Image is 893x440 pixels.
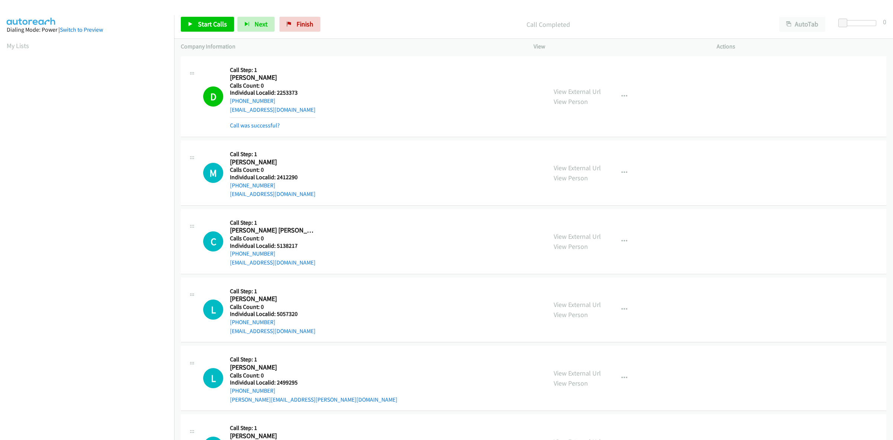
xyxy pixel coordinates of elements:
[534,42,703,51] p: View
[871,190,893,250] iframe: Resource Center
[230,303,316,311] h5: Calls Count: 0
[230,387,275,394] a: [PHONE_NUMBER]
[230,66,316,74] h5: Call Step: 1
[203,231,223,251] div: The call is yet to be attempted
[230,379,397,386] h5: Individual Localid: 2499295
[203,368,223,388] div: The call is yet to be attempted
[230,288,316,295] h5: Call Step: 1
[230,310,316,318] h5: Individual Localid: 5057320
[203,368,223,388] h1: L
[230,363,314,372] h2: [PERSON_NAME]
[230,226,314,235] h2: [PERSON_NAME] [PERSON_NAME]
[230,73,314,82] h2: [PERSON_NAME]
[230,259,316,266] a: [EMAIL_ADDRESS][DOMAIN_NAME]
[554,87,601,96] a: View External Url
[230,190,316,197] a: [EMAIL_ADDRESS][DOMAIN_NAME]
[883,17,886,27] div: 0
[230,182,275,189] a: [PHONE_NUMBER]
[255,20,268,28] span: Next
[554,369,601,377] a: View External Url
[203,86,223,107] h1: D
[7,41,29,50] a: My Lists
[203,300,223,320] div: The call is yet to be attempted
[230,356,397,363] h5: Call Step: 1
[554,310,588,319] a: View Person
[7,57,174,411] iframe: Dialpad
[203,163,223,183] h1: M
[554,174,588,182] a: View Person
[230,327,316,335] a: [EMAIL_ADDRESS][DOMAIN_NAME]
[181,42,520,51] p: Company Information
[554,97,588,106] a: View Person
[779,17,825,32] button: AutoTab
[554,164,601,172] a: View External Url
[230,219,316,227] h5: Call Step: 1
[230,372,397,379] h5: Calls Count: 0
[230,166,316,174] h5: Calls Count: 0
[230,396,397,403] a: [PERSON_NAME][EMAIL_ADDRESS][PERSON_NAME][DOMAIN_NAME]
[554,379,588,387] a: View Person
[230,158,314,167] h2: [PERSON_NAME]
[181,17,234,32] a: Start Calls
[237,17,275,32] button: Next
[230,242,316,250] h5: Individual Localid: 5138217
[230,424,316,432] h5: Call Step: 1
[230,151,316,158] h5: Call Step: 1
[230,295,314,303] h2: [PERSON_NAME]
[203,300,223,320] h1: L
[717,42,886,51] p: Actions
[230,97,275,104] a: [PHONE_NUMBER]
[198,20,227,28] span: Start Calls
[554,242,588,251] a: View Person
[230,106,316,113] a: [EMAIL_ADDRESS][DOMAIN_NAME]
[554,300,601,309] a: View External Url
[230,174,316,181] h5: Individual Localid: 2412290
[842,20,876,26] div: Delay between calls (in seconds)
[203,231,223,251] h1: C
[230,319,275,326] a: [PHONE_NUMBER]
[230,89,316,96] h5: Individual Localid: 2253373
[297,20,313,28] span: Finish
[60,26,103,33] a: Switch to Preview
[230,250,275,257] a: [PHONE_NUMBER]
[330,19,766,29] p: Call Completed
[554,232,601,241] a: View External Url
[230,122,280,129] a: Call was successful?
[230,235,316,242] h5: Calls Count: 0
[230,82,316,89] h5: Calls Count: 0
[7,25,167,34] div: Dialing Mode: Power |
[279,17,320,32] a: Finish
